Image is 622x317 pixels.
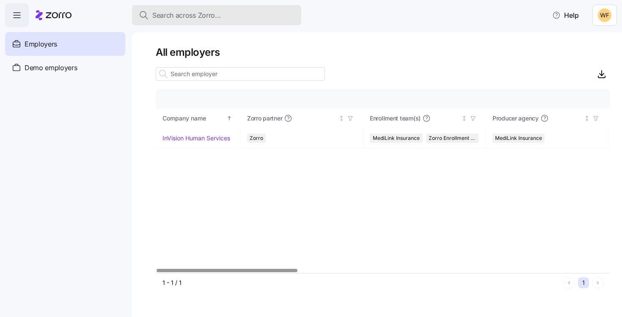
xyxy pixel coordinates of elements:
input: Search employer [156,67,325,81]
span: Zorro partner [247,114,282,123]
span: Employers [25,39,57,49]
span: Demo employers [25,63,77,73]
button: Search across Zorro... [132,5,301,25]
a: InVision Human Services [162,134,230,142]
div: Not sorted [339,115,344,121]
div: 1 - 1 / 1 [162,279,560,287]
button: Help [545,7,586,24]
button: Previous page [564,277,575,288]
h1: All employers [156,46,610,59]
span: Help [552,10,579,20]
button: Next page [592,277,603,288]
th: Producer agencyNot sorted [486,109,608,128]
div: Not sorted [461,115,467,121]
th: Company nameSorted ascending [156,109,240,128]
span: Zorro Enrollment Team [429,134,476,143]
span: Producer agency [493,114,539,123]
th: Enrollment team(s)Not sorted [363,109,486,128]
span: MediLink Insurance [373,134,420,143]
div: Company name [162,114,225,123]
button: 1 [578,277,589,288]
th: Zorro partnerNot sorted [240,109,363,128]
div: Sorted ascending [226,115,232,121]
span: Enrollment team(s) [370,114,421,123]
a: Employers [5,32,125,56]
span: MediLink Insurance [495,134,542,143]
div: Not sorted [584,115,590,121]
a: Demo employers [5,56,125,79]
span: Zorro [250,134,263,143]
span: Search across Zorro... [152,10,221,21]
img: 8adafdde462ffddea829e1adcd6b1844 [598,8,611,22]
